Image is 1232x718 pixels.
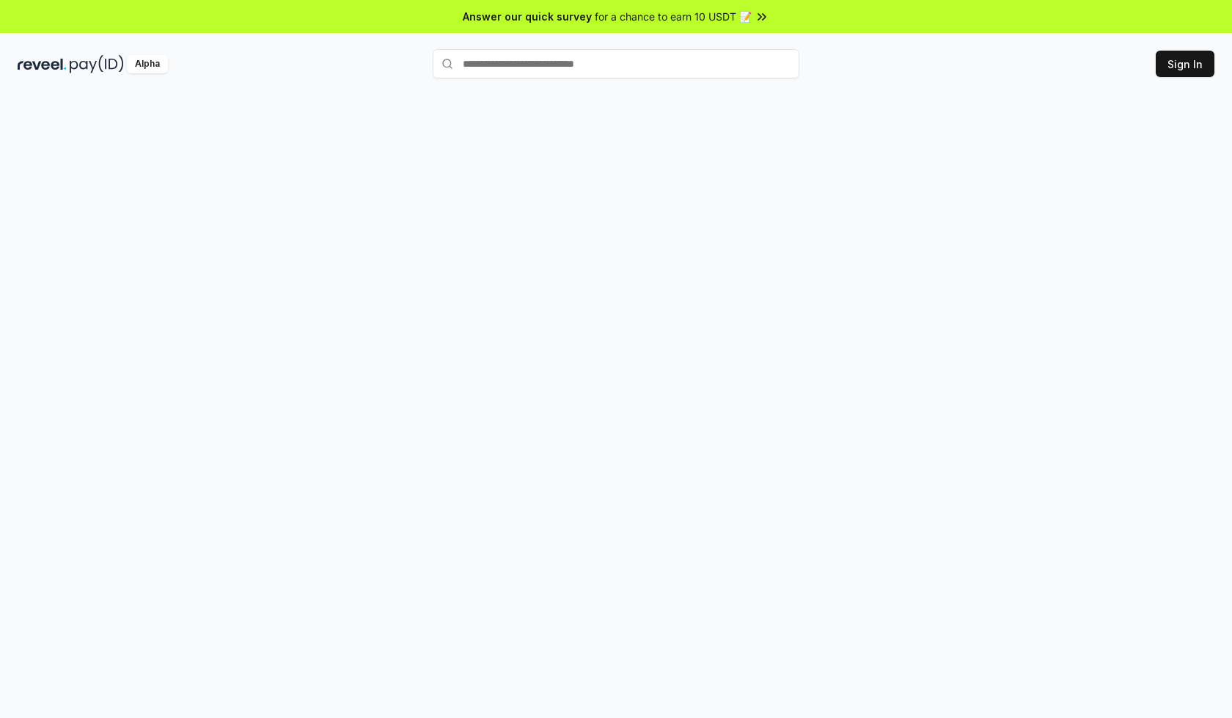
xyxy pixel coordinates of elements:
[70,55,124,73] img: pay_id
[595,9,752,24] span: for a chance to earn 10 USDT 📝
[127,55,168,73] div: Alpha
[1156,51,1214,77] button: Sign In
[463,9,592,24] span: Answer our quick survey
[18,55,67,73] img: reveel_dark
